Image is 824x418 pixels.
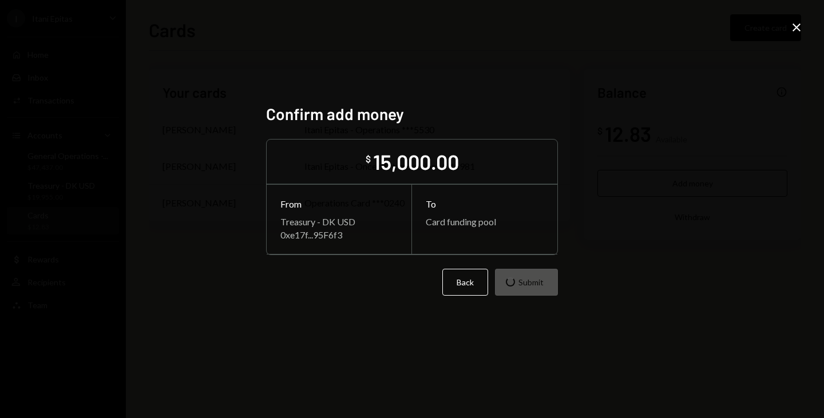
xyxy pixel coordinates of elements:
[280,229,398,240] div: 0xe17f...95F6f3
[366,153,371,165] div: $
[426,198,544,209] div: To
[426,216,544,227] div: Card funding pool
[280,216,398,227] div: Treasury - DK USD
[442,269,488,296] button: Back
[373,149,459,174] div: 15,000.00
[266,103,558,125] h2: Confirm add money
[280,198,398,209] div: From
